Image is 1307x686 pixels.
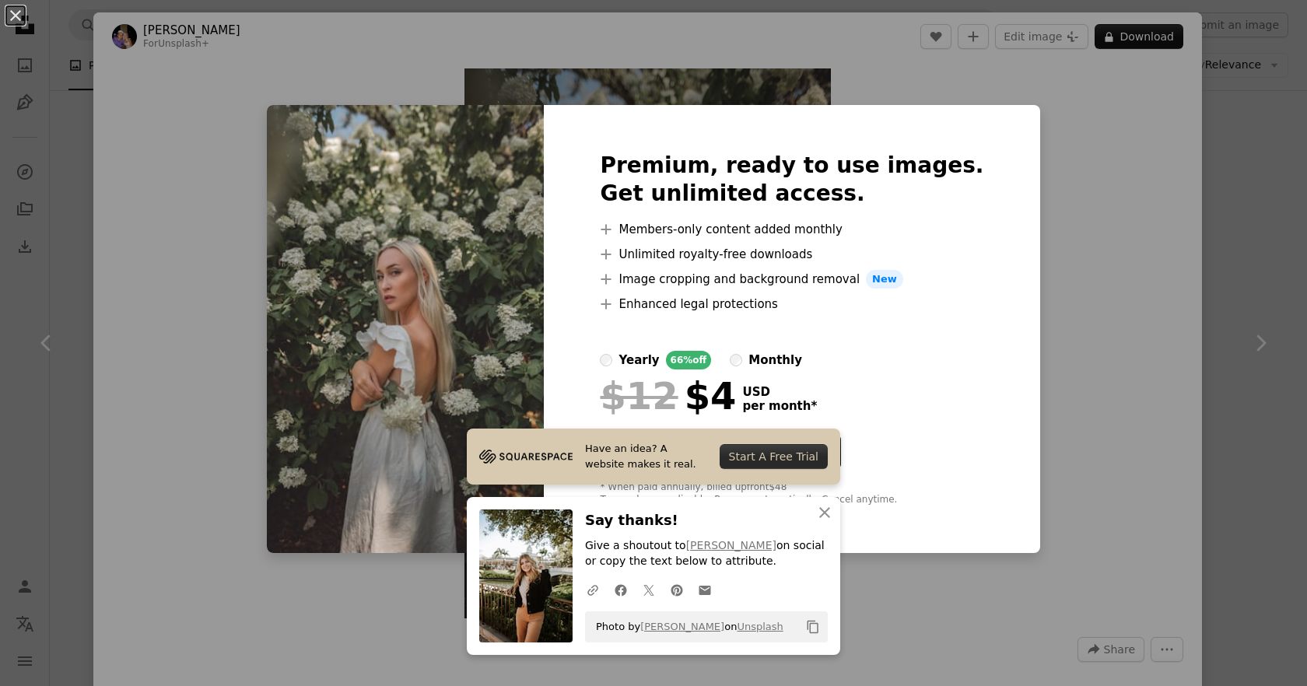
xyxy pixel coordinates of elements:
[467,429,840,485] a: Have an idea? A website makes it real.Start A Free Trial
[800,614,826,640] button: Copy to clipboard
[600,220,983,239] li: Members-only content added monthly
[600,376,678,416] span: $12
[618,351,659,369] div: yearly
[666,351,712,369] div: 66% off
[588,614,783,639] span: Photo by on
[635,574,663,605] a: Share on Twitter
[479,445,573,468] img: file-1705255347840-230a6ab5bca9image
[663,574,691,605] a: Share on Pinterest
[866,270,903,289] span: New
[600,152,983,208] h2: Premium, ready to use images. Get unlimited access.
[607,574,635,605] a: Share on Facebook
[686,539,776,551] a: [PERSON_NAME]
[600,295,983,313] li: Enhanced legal protections
[585,441,707,472] span: Have an idea? A website makes it real.
[730,354,742,366] input: monthly
[600,245,983,264] li: Unlimited royalty-free downloads
[600,376,736,416] div: $4
[720,444,828,469] div: Start A Free Trial
[267,105,544,553] img: premium_photo-1664438655992-058f7723ab2c
[640,621,724,632] a: [PERSON_NAME]
[600,270,983,289] li: Image cropping and background removal
[585,538,828,569] p: Give a shoutout to on social or copy the text below to attribute.
[737,621,783,632] a: Unsplash
[585,509,828,532] h3: Say thanks!
[742,385,817,399] span: USD
[600,354,612,366] input: yearly66%off
[742,399,817,413] span: per month *
[748,351,802,369] div: monthly
[691,574,719,605] a: Share over email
